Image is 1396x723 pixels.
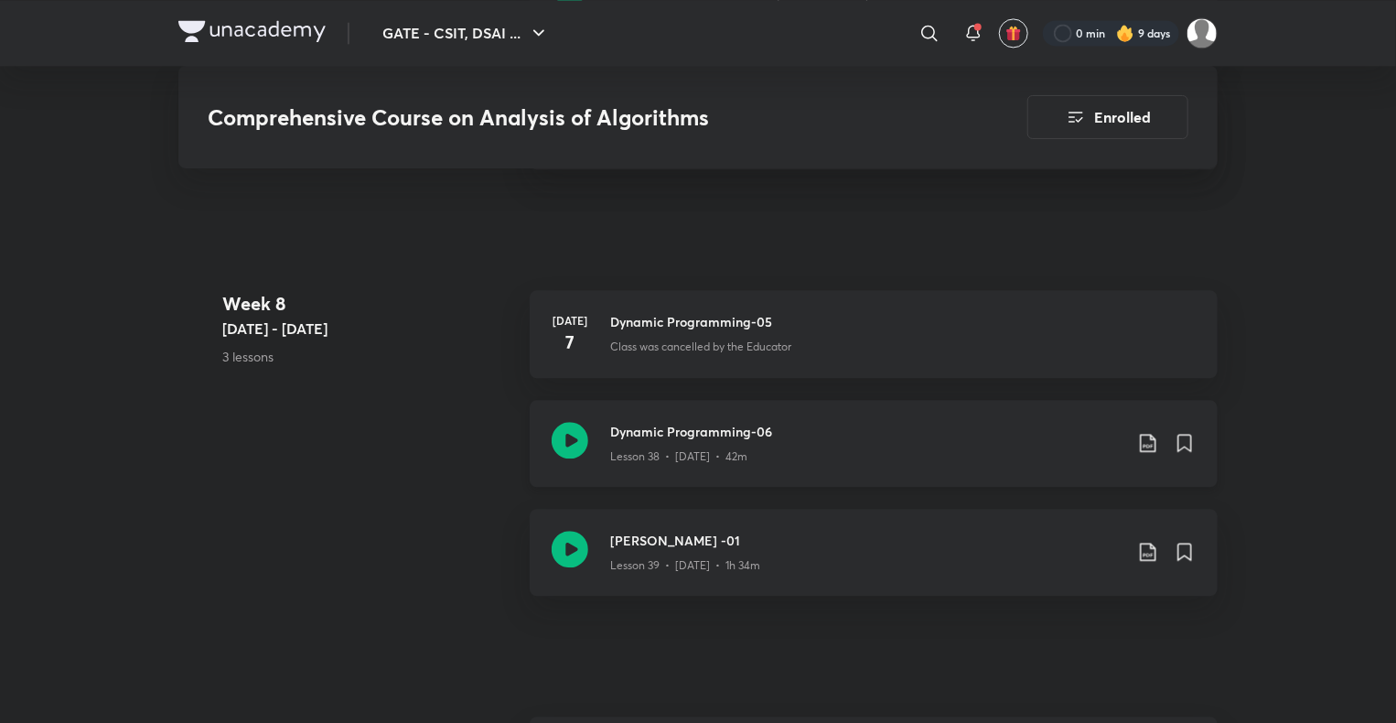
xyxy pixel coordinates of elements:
[552,329,588,356] h4: 7
[530,400,1218,509] a: Dynamic Programming-06Lesson 38 • [DATE] • 42m
[222,318,515,340] h5: [DATE] - [DATE]
[530,509,1218,618] a: [PERSON_NAME] -01Lesson 39 • [DATE] • 1h 34m
[1027,95,1188,139] button: Enrolled
[610,422,1122,441] h3: Dynamic Programming-06
[610,312,1196,331] h3: Dynamic Programming-05
[222,347,515,366] p: 3 lessons
[222,290,515,318] h4: Week 8
[610,339,791,355] p: Class was cancelled by the Educator
[610,448,747,465] p: Lesson 38 • [DATE] • 42m
[178,20,326,47] a: Company Logo
[1005,25,1022,41] img: avatar
[1187,17,1218,49] img: Somya P
[610,531,1122,550] h3: [PERSON_NAME] -01
[530,290,1218,400] a: [DATE]7Dynamic Programming-05Class was cancelled by the Educator
[178,20,326,42] img: Company Logo
[371,15,561,51] button: GATE - CSIT, DSAI ...
[552,312,588,329] h6: [DATE]
[999,18,1028,48] button: avatar
[610,557,760,574] p: Lesson 39 • [DATE] • 1h 34m
[208,104,924,131] h3: Comprehensive Course on Analysis of Algorithms
[1116,24,1134,42] img: streak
